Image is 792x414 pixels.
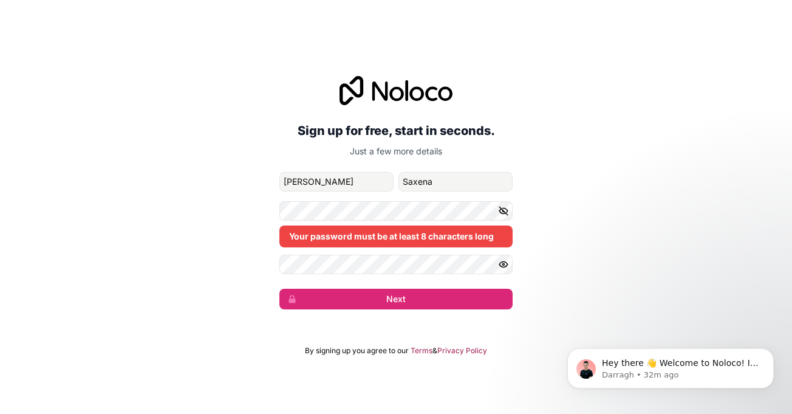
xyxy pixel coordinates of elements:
input: given-name [279,172,394,191]
span: & [432,346,437,356]
button: Next [279,289,513,309]
h2: Sign up for free, start in seconds. [279,120,513,142]
div: Your password must be at least 8 characters long [279,226,513,247]
input: family-name [398,172,513,191]
input: Password [279,201,513,221]
span: By signing up you agree to our [305,346,409,356]
a: Terms [411,346,432,356]
p: Just a few more details [279,145,513,157]
input: Confirm password [279,255,513,274]
iframe: Intercom notifications message [549,323,792,408]
a: Privacy Policy [437,346,487,356]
